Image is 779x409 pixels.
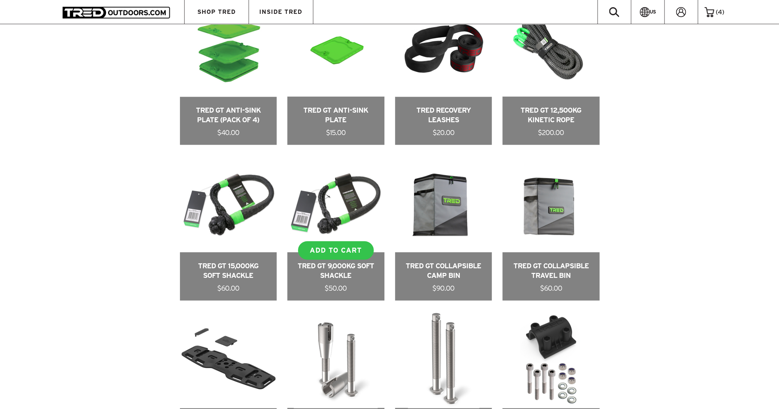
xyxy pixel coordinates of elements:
img: TRED 140mm Long Extension Pin (Pair) [395,311,492,408]
img: TRED Mounting Baseplate [180,311,277,408]
span: 4 [718,9,722,15]
a: ADD TO CART [298,241,374,260]
span: INSIDE TRED [259,9,302,15]
span: SHOP TRED [197,9,236,15]
img: TRED Outdoors America [62,7,170,18]
a: TRED Outdoors America [63,7,170,18]
span: ( ) [716,9,724,15]
img: TRED GT Collapsible Camp Bin [395,156,492,253]
img: TRED GT 15,000kg Soft Shackle [180,156,277,253]
img: cart-icon [704,7,714,17]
